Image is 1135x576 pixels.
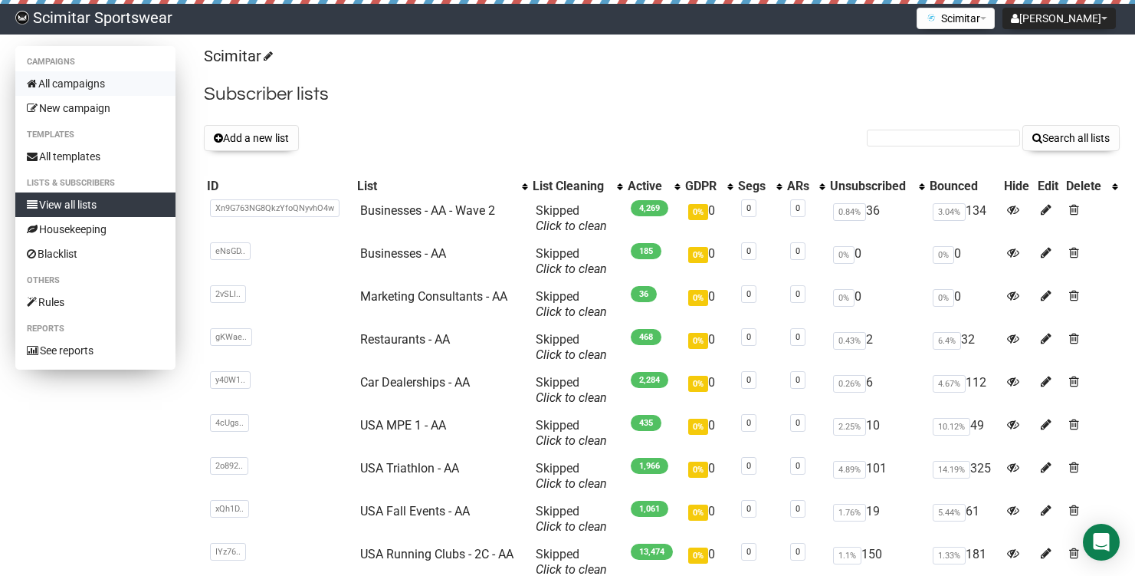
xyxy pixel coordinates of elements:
[688,419,708,435] span: 0%
[210,457,248,475] span: 2o892..
[795,418,800,428] a: 0
[15,11,29,25] img: c430136311b1e6f103092caacf47139d
[536,304,607,319] a: Click to clean
[746,203,751,213] a: 0
[210,500,249,518] span: xQh1D..
[207,179,351,194] div: ID
[536,418,607,448] span: Skipped
[933,461,970,479] span: 14.19%
[536,476,607,491] a: Click to clean
[933,246,954,264] span: 0%
[631,501,668,517] span: 1,061
[631,458,668,474] span: 1,966
[685,179,720,194] div: GDPR
[827,240,927,283] td: 0
[833,246,855,264] span: 0%
[833,332,866,350] span: 0.43%
[536,347,607,362] a: Click to clean
[827,412,927,455] td: 10
[536,203,607,233] span: Skipped
[631,243,661,259] span: 185
[1001,176,1034,197] th: Hide: No sort applied, sorting is disabled
[15,338,175,363] a: See reports
[1083,524,1120,561] div: Open Intercom Messenger
[204,81,1120,108] h2: Subscriber lists
[682,240,735,283] td: 0
[1004,179,1031,194] div: Hide
[360,461,459,476] a: USA Triathlon - AA
[827,455,927,498] td: 101
[927,455,1001,498] td: 325
[833,547,861,564] span: 1.1%
[833,289,855,307] span: 0%
[15,71,175,96] a: All campaigns
[631,415,661,431] span: 435
[833,203,866,221] span: 0.84%
[688,247,708,263] span: 0%
[795,289,800,299] a: 0
[682,369,735,412] td: 0
[787,179,812,194] div: ARs
[533,179,609,194] div: List Cleaning
[360,203,495,218] a: Businesses - AA - Wave 2
[15,217,175,242] a: Housekeeping
[210,414,249,432] span: 4cUgs..
[927,240,1001,283] td: 0
[933,332,961,350] span: 6.4%
[746,418,751,428] a: 0
[927,412,1001,455] td: 49
[360,375,470,390] a: Car Dealerships - AA
[682,326,735,369] td: 0
[360,547,513,561] a: USA Running Clubs - 2C - AA
[784,176,827,197] th: ARs: No sort applied, activate to apply an ascending sort
[833,504,866,522] span: 1.76%
[15,272,175,290] li: Others
[682,176,735,197] th: GDPR: No sort applied, activate to apply an ascending sort
[536,219,607,233] a: Click to clean
[933,375,966,393] span: 4.67%
[360,504,470,518] a: USA Fall Events - AA
[833,375,866,393] span: 0.26%
[927,498,1001,541] td: 61
[927,369,1001,412] td: 112
[536,332,607,362] span: Skipped
[204,47,271,65] a: Scimitar
[827,326,927,369] td: 2
[795,375,800,385] a: 0
[746,289,751,299] a: 0
[536,461,607,491] span: Skipped
[628,179,667,194] div: Active
[360,246,446,261] a: Businesses - AA
[1035,176,1063,197] th: Edit: No sort applied, sorting is disabled
[1022,125,1120,151] button: Search all lists
[15,126,175,144] li: Templates
[631,329,661,345] span: 468
[933,504,966,522] span: 5.44%
[631,544,673,560] span: 13,474
[930,179,998,194] div: Bounced
[682,455,735,498] td: 0
[833,418,866,436] span: 2.25%
[1063,176,1120,197] th: Delete: No sort applied, activate to apply an ascending sort
[933,289,954,307] span: 0%
[827,176,927,197] th: Unsubscribed: No sort applied, activate to apply an ascending sort
[1038,179,1060,194] div: Edit
[927,176,1001,197] th: Bounced: No sort applied, sorting is disabled
[827,283,927,326] td: 0
[210,371,251,389] span: y40W1..
[625,176,682,197] th: Active: No sort applied, activate to apply an ascending sort
[204,125,299,151] button: Add a new list
[210,543,246,561] span: IYz76..
[795,461,800,471] a: 0
[746,332,751,342] a: 0
[688,204,708,220] span: 0%
[746,375,751,385] a: 0
[833,461,866,479] span: 4.89%
[738,179,769,194] div: Segs
[536,375,607,405] span: Skipped
[15,96,175,120] a: New campaign
[688,290,708,306] span: 0%
[15,144,175,169] a: All templates
[688,376,708,392] span: 0%
[827,369,927,412] td: 6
